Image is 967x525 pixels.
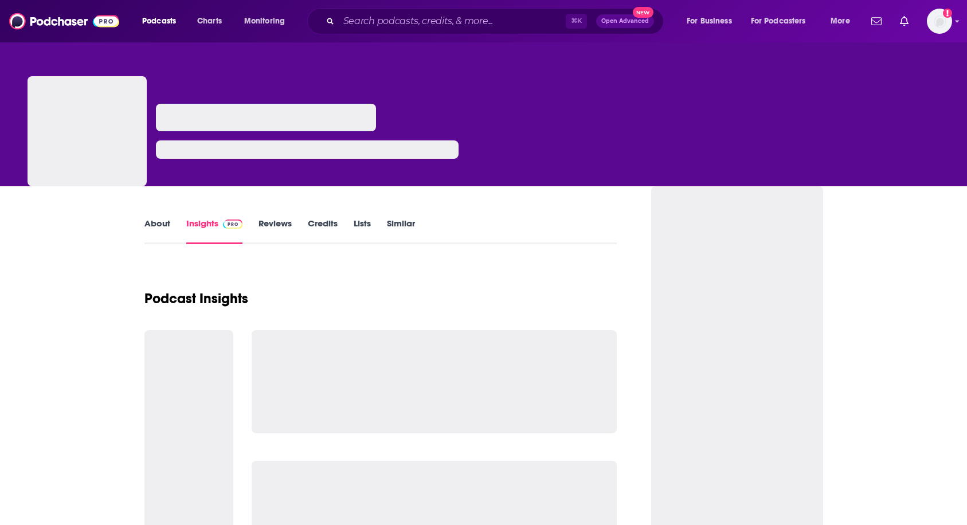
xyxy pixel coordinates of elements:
[687,13,732,29] span: For Business
[927,9,952,34] button: Show profile menu
[679,12,746,30] button: open menu
[927,9,952,34] span: Logged in as patiencebaldacci
[144,218,170,244] a: About
[236,12,300,30] button: open menu
[144,290,248,307] h1: Podcast Insights
[596,14,654,28] button: Open AdvancedNew
[601,18,649,24] span: Open Advanced
[9,10,119,32] img: Podchaser - Follow, Share and Rate Podcasts
[223,220,243,229] img: Podchaser Pro
[244,13,285,29] span: Monitoring
[186,218,243,244] a: InsightsPodchaser Pro
[387,218,415,244] a: Similar
[197,13,222,29] span: Charts
[831,13,850,29] span: More
[743,12,823,30] button: open menu
[943,9,952,18] svg: Add a profile image
[134,12,191,30] button: open menu
[318,8,675,34] div: Search podcasts, credits, & more...
[259,218,292,244] a: Reviews
[633,7,653,18] span: New
[142,13,176,29] span: Podcasts
[895,11,913,31] a: Show notifications dropdown
[566,14,587,29] span: ⌘ K
[823,12,864,30] button: open menu
[927,9,952,34] img: User Profile
[190,12,229,30] a: Charts
[867,11,886,31] a: Show notifications dropdown
[308,218,338,244] a: Credits
[339,12,566,30] input: Search podcasts, credits, & more...
[751,13,806,29] span: For Podcasters
[354,218,371,244] a: Lists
